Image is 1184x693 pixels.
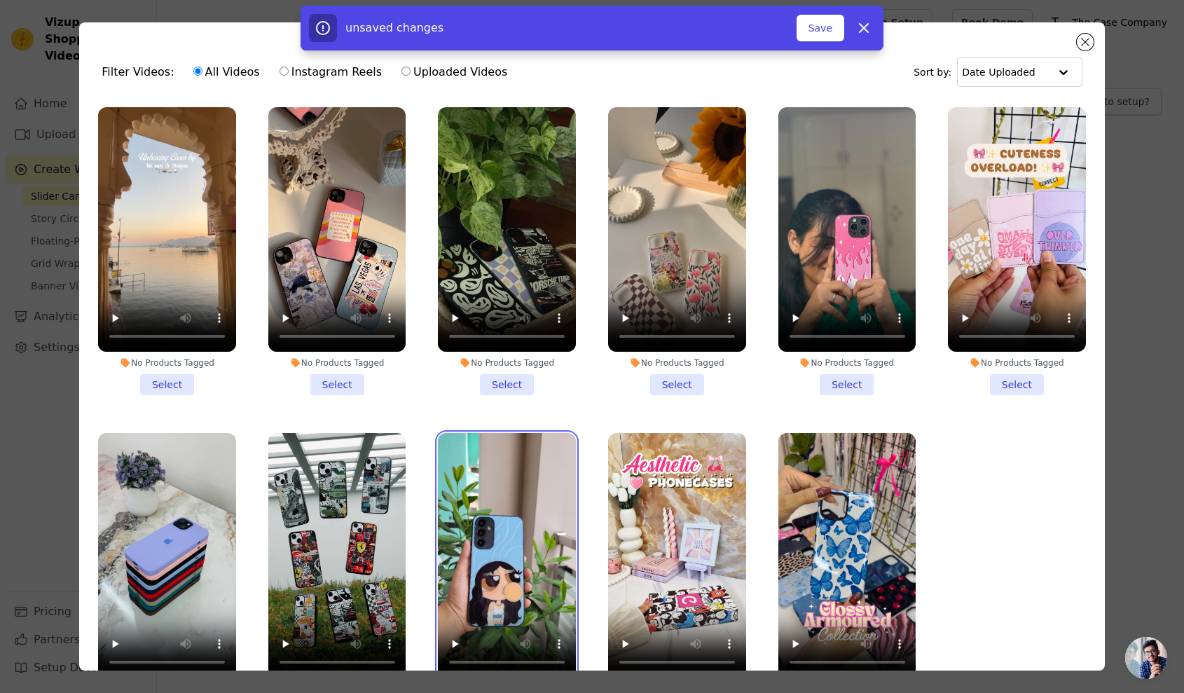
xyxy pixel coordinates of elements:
[401,63,508,81] label: Uploaded Videos
[778,357,916,369] div: No Products Tagged
[279,63,383,81] label: Instagram Reels
[948,357,1086,369] div: No Products Tagged
[98,357,236,369] div: No Products Tagged
[608,357,746,369] div: No Products Tagged
[268,357,406,369] div: No Products Tagged
[797,15,844,41] button: Save
[1125,637,1167,679] a: Open chat
[193,63,261,81] label: All Videos
[102,56,515,88] div: Filter Videos:
[345,21,443,34] span: unsaved changes
[914,57,1082,87] div: Sort by:
[438,357,576,369] div: No Products Tagged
